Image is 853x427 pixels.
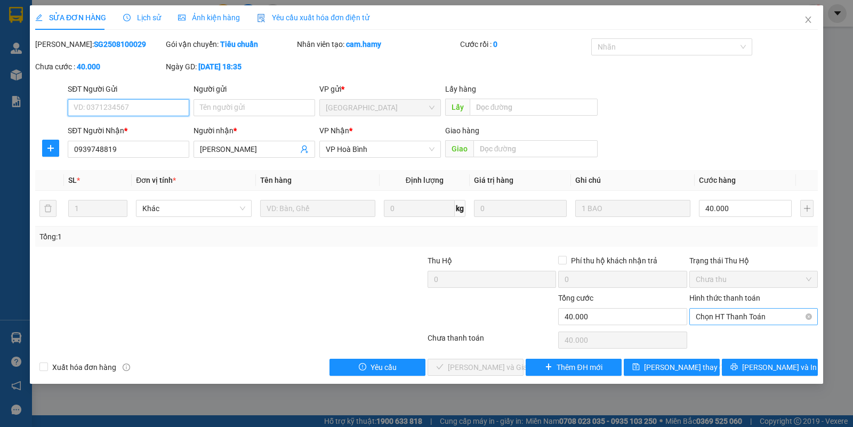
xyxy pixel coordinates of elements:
[722,359,818,376] button: printer[PERSON_NAME] và In
[35,14,43,21] span: edit
[571,170,695,191] th: Ghi chú
[43,144,59,152] span: plus
[123,13,161,22] span: Lịch sử
[426,332,557,351] div: Chưa thanh toán
[142,200,245,216] span: Khác
[198,62,242,71] b: [DATE] 18:35
[194,125,315,136] div: Người nhận
[696,309,811,325] span: Chọn HT Thanh Toán
[567,255,662,267] span: Phí thu hộ khách nhận trả
[123,14,131,21] span: clock-circle
[178,14,186,21] span: picture
[359,363,366,372] span: exclamation-circle
[689,255,818,267] div: Trạng thái Thu Hộ
[445,126,479,135] span: Giao hàng
[257,13,369,22] span: Yêu cầu xuất hóa đơn điện tử
[326,141,434,157] span: VP Hoà Bình
[545,363,552,372] span: plus
[575,200,690,217] input: Ghi Chú
[35,13,106,22] span: SỬA ĐƠN HÀNG
[68,176,77,184] span: SL
[455,200,465,217] span: kg
[260,176,292,184] span: Tên hàng
[326,100,434,116] span: Sài Gòn
[624,359,720,376] button: save[PERSON_NAME] thay đổi
[319,126,349,135] span: VP Nhận
[632,363,640,372] span: save
[699,176,736,184] span: Cước hàng
[42,140,59,157] button: plus
[166,61,294,72] div: Ngày GD:
[77,62,100,71] b: 40.000
[470,99,598,116] input: Dọc đường
[806,313,812,320] span: close-circle
[257,14,265,22] img: icon
[445,99,470,116] span: Lấy
[68,83,189,95] div: SĐT Người Gửi
[428,359,524,376] button: check[PERSON_NAME] và Giao hàng
[319,83,441,95] div: VP gửi
[194,83,315,95] div: Người gửi
[260,200,375,217] input: VD: Bàn, Ghế
[428,256,452,265] span: Thu Hộ
[346,40,381,49] b: cam.hamy
[94,40,146,49] b: SG2508100029
[474,200,567,217] input: 0
[35,61,164,72] div: Chưa cước :
[48,361,120,373] span: Xuất hóa đơn hàng
[557,361,602,373] span: Thêm ĐH mới
[730,363,738,372] span: printer
[136,176,176,184] span: Đơn vị tính
[123,364,130,371] span: info-circle
[39,231,330,243] div: Tổng: 1
[804,15,812,24] span: close
[493,40,497,49] b: 0
[406,176,444,184] span: Định lượng
[558,294,593,302] span: Tổng cước
[220,40,258,49] b: Tiêu chuẩn
[445,140,473,157] span: Giao
[742,361,817,373] span: [PERSON_NAME] và In
[793,5,823,35] button: Close
[178,13,240,22] span: Ảnh kiện hàng
[644,361,729,373] span: [PERSON_NAME] thay đổi
[473,140,598,157] input: Dọc đường
[445,85,476,93] span: Lấy hàng
[526,359,622,376] button: plusThêm ĐH mới
[166,38,294,50] div: Gói vận chuyển:
[300,145,309,154] span: user-add
[39,200,57,217] button: delete
[800,200,814,217] button: plus
[68,125,189,136] div: SĐT Người Nhận
[329,359,425,376] button: exclamation-circleYêu cầu
[696,271,811,287] span: Chưa thu
[35,38,164,50] div: [PERSON_NAME]:
[297,38,458,50] div: Nhân viên tạo:
[371,361,397,373] span: Yêu cầu
[460,38,589,50] div: Cước rồi :
[689,294,760,302] label: Hình thức thanh toán
[474,176,513,184] span: Giá trị hàng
